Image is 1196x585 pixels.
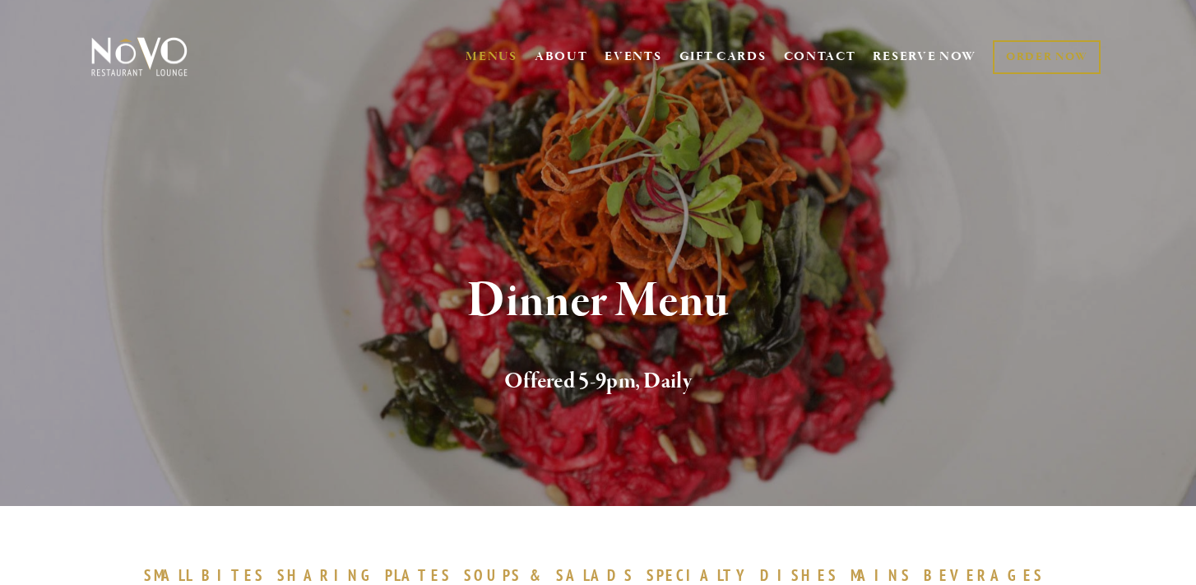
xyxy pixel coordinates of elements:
span: & [530,565,548,585]
span: SALADS [556,565,635,585]
span: SMALL [144,565,193,585]
span: MAINS [851,565,912,585]
img: Novo Restaurant &amp; Lounge [88,36,191,77]
a: BEVERAGES [924,565,1052,585]
a: MAINS [851,565,920,585]
a: SHARINGPLATES [277,565,460,585]
span: DISHES [760,565,838,585]
span: BEVERAGES [924,565,1044,585]
a: MENUS [466,49,517,65]
a: SPECIALTYDISHES [647,565,846,585]
a: ABOUT [535,49,588,65]
a: SOUPS&SALADS [464,565,642,585]
span: PLATES [385,565,452,585]
span: SHARING [277,565,378,585]
h2: Offered 5-9pm, Daily [118,364,1078,399]
span: SPECIALTY [647,565,752,585]
a: CONTACT [784,41,856,72]
h1: Dinner Menu [118,275,1078,328]
a: RESERVE NOW [873,41,976,72]
a: GIFT CARDS [679,41,767,72]
span: SOUPS [464,565,522,585]
span: BITES [202,565,265,585]
a: EVENTS [605,49,661,65]
a: SMALLBITES [144,565,273,585]
a: ORDER NOW [993,40,1101,74]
